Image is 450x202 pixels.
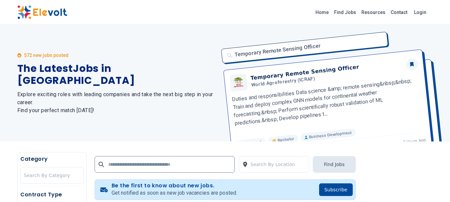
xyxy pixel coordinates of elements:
h2: Explore exciting roles with leading companies and take the next big step in your career. Find you... [17,91,217,114]
img: Elevolt [17,5,67,19]
h1: The Latest Jobs in [GEOGRAPHIC_DATA] [17,63,217,87]
a: Login [410,6,430,19]
a: Contact [388,7,410,18]
a: Find Jobs [331,7,359,18]
h5: Contract Type [20,191,84,199]
h4: Be the first to know about new jobs. [112,182,237,189]
button: Find Jobs [313,156,355,173]
h5: Category [20,155,84,163]
button: Subscribe [319,183,353,196]
p: 572 new jobs posted [24,52,69,59]
a: Home [313,7,331,18]
a: Resources [359,7,388,18]
p: Get notified as soon as new job vacancies are posted. [112,189,237,197]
